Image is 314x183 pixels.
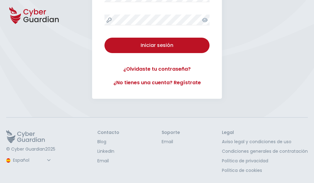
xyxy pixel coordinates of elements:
a: Aviso legal y condiciones de uso [222,139,308,145]
h3: Contacto [97,130,119,135]
a: Blog [97,139,119,145]
h3: Soporte [162,130,180,135]
a: ¿No tienes una cuenta? Regístrate [104,79,210,86]
a: Email [97,158,119,164]
button: Iniciar sesión [104,38,210,53]
a: Condiciones generales de contratación [222,148,308,155]
a: LinkedIn [97,148,119,155]
h3: Legal [222,130,308,135]
a: Política de privacidad [222,158,308,164]
div: Iniciar sesión [109,42,205,49]
a: ¿Olvidaste tu contraseña? [104,65,210,73]
a: Email [162,139,180,145]
p: © Cyber Guardian 2025 [6,147,55,152]
a: Política de cookies [222,167,308,174]
img: region-logo [6,158,11,163]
